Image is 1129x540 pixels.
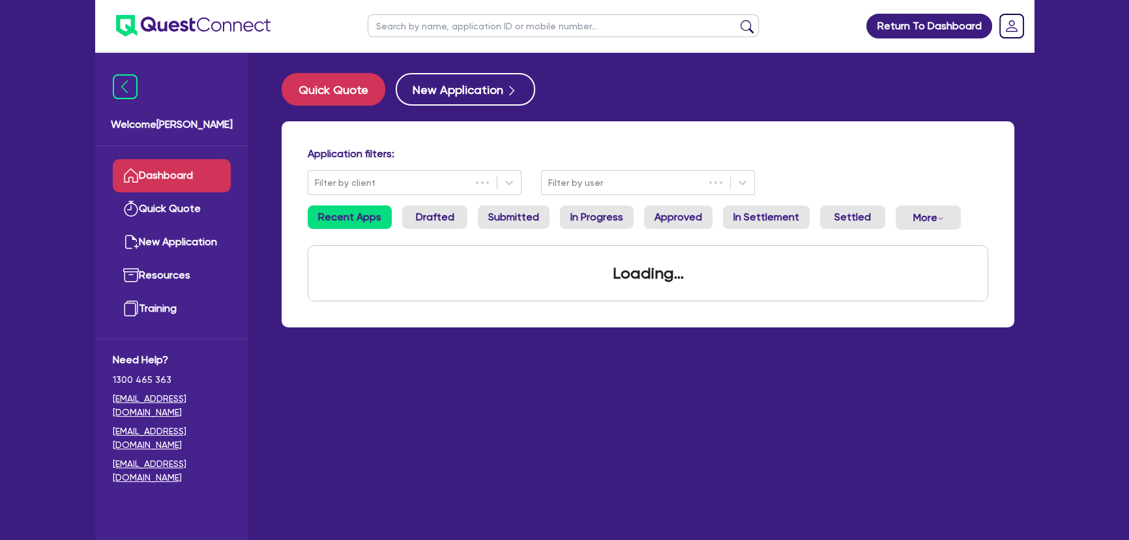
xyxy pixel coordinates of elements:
[308,205,392,229] a: Recent Apps
[478,205,550,229] a: Submitted
[113,159,231,192] a: Dashboard
[113,226,231,259] a: New Application
[723,205,810,229] a: In Settlement
[111,117,233,132] span: Welcome [PERSON_NAME]
[113,457,231,485] a: [EMAIL_ADDRESS][DOMAIN_NAME]
[866,14,992,38] a: Return To Dashboard
[113,352,231,368] span: Need Help?
[123,234,139,250] img: new-application
[123,201,139,217] img: quick-quote
[113,425,231,452] a: [EMAIL_ADDRESS][DOMAIN_NAME]
[123,301,139,316] img: training
[308,147,988,160] h4: Application filters:
[113,259,231,292] a: Resources
[282,73,385,106] button: Quick Quote
[560,205,634,229] a: In Progress
[282,73,396,106] a: Quick Quote
[116,15,271,37] img: quest-connect-logo-blue
[820,205,885,229] a: Settled
[644,205,712,229] a: Approved
[597,246,699,301] div: Loading...
[113,292,231,325] a: Training
[123,267,139,283] img: resources
[113,373,231,387] span: 1300 465 363
[113,74,138,99] img: icon-menu-close
[402,205,467,229] a: Drafted
[396,73,535,106] button: New Application
[113,392,231,419] a: [EMAIL_ADDRESS][DOMAIN_NAME]
[995,9,1029,43] a: Dropdown toggle
[896,205,961,230] button: Dropdown toggle
[368,14,759,37] input: Search by name, application ID or mobile number...
[113,192,231,226] a: Quick Quote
